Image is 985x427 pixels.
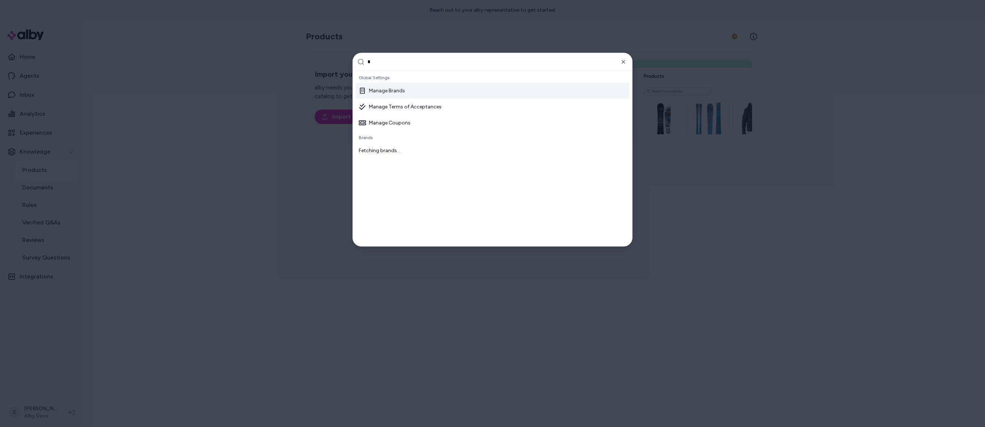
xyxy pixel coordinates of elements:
div: Global Settings [356,72,629,82]
div: Suggestions [353,71,632,246]
div: Manage Brands [359,87,405,94]
div: Manage Terms of Acceptances [359,103,441,110]
div: Manage Coupons [359,119,410,126]
div: Brands [356,132,629,142]
div: Fetching brands... [356,142,629,158]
